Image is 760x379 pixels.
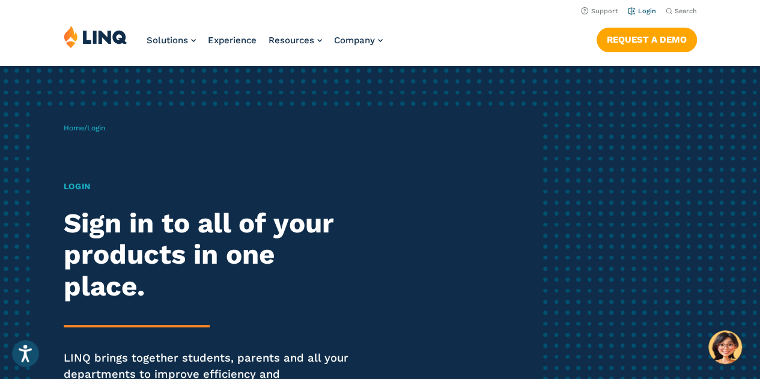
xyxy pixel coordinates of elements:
[64,124,105,132] span: /
[597,28,697,52] a: Request a Demo
[147,25,383,65] nav: Primary Navigation
[269,35,322,46] a: Resources
[334,35,383,46] a: Company
[269,35,314,46] span: Resources
[708,330,742,364] button: Hello, have a question? Let’s chat.
[208,35,257,46] a: Experience
[64,25,127,48] img: LINQ | K‑12 Software
[675,7,697,15] span: Search
[147,35,188,46] span: Solutions
[628,7,656,15] a: Login
[64,180,356,193] h1: Login
[147,35,196,46] a: Solutions
[597,25,697,52] nav: Button Navigation
[581,7,618,15] a: Support
[334,35,375,46] span: Company
[666,7,697,16] button: Open Search Bar
[64,208,356,303] h2: Sign in to all of your products in one place.
[87,124,105,132] span: Login
[64,124,84,132] a: Home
